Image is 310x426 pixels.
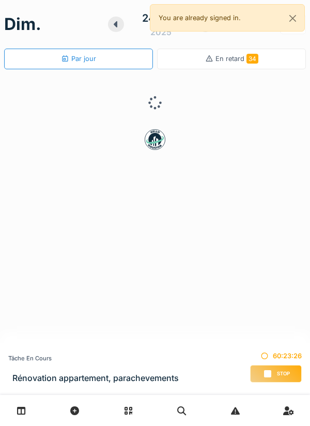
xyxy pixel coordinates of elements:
img: badge-BVDL4wpA.svg [145,129,165,150]
div: Tâche en cours [8,354,179,363]
div: Par jour [61,54,96,64]
h3: Rénovation appartement, parachevements [12,373,179,383]
div: 60:23:26 [250,351,302,361]
div: 2025 [150,26,172,38]
span: 34 [246,54,258,64]
button: Close [281,5,304,32]
div: You are already signed in. [150,4,305,32]
div: 24 août [142,10,179,26]
span: Stop [277,370,290,377]
span: En retard [215,55,258,63]
h1: dim. [4,14,41,34]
